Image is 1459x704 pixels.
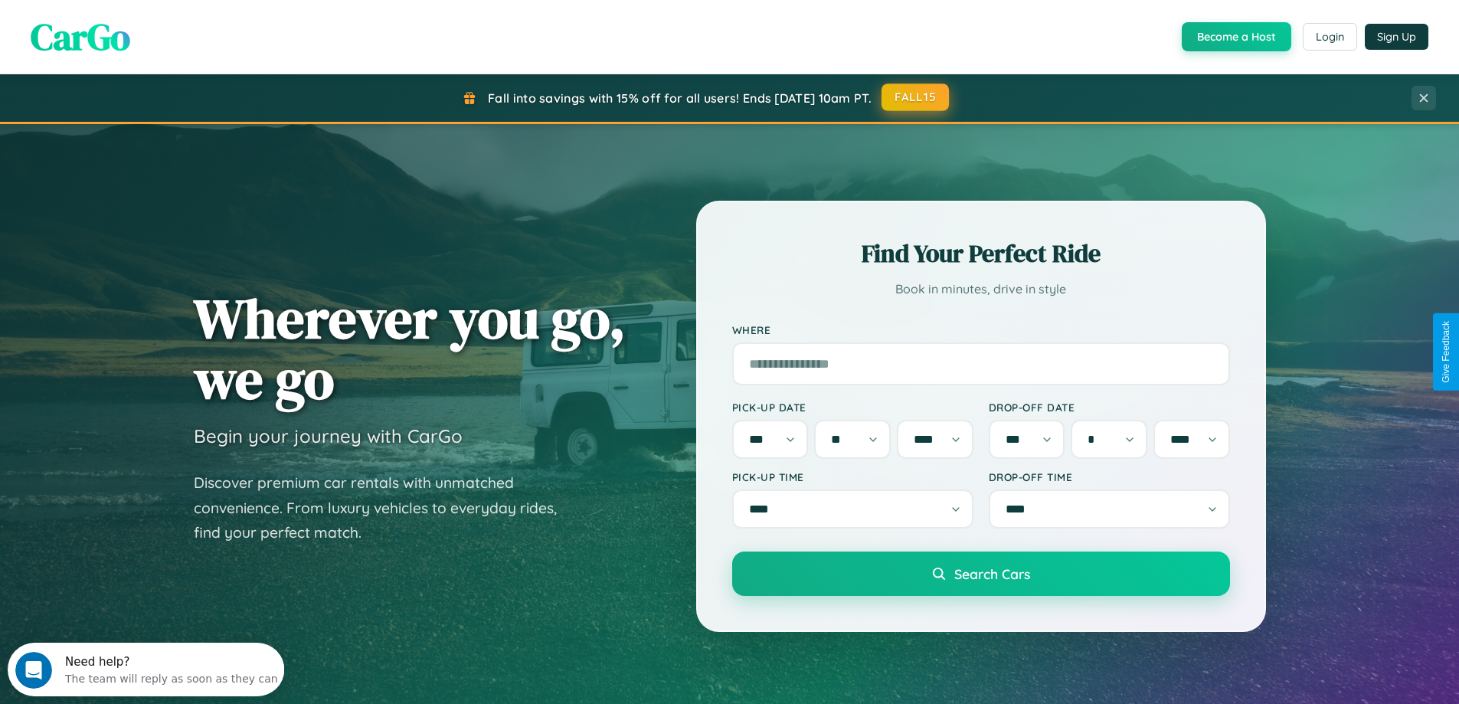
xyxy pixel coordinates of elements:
[989,401,1230,414] label: Drop-off Date
[732,552,1230,596] button: Search Cars
[732,237,1230,270] h2: Find Your Perfect Ride
[732,470,973,483] label: Pick-up Time
[1303,23,1357,51] button: Login
[882,83,949,111] button: FALL15
[15,652,52,689] iframe: Intercom live chat
[194,424,463,447] h3: Begin your journey with CarGo
[57,25,270,41] div: The team will reply as soon as they can
[732,401,973,414] label: Pick-up Date
[1182,22,1291,51] button: Become a Host
[989,470,1230,483] label: Drop-off Time
[194,288,626,409] h1: Wherever you go, we go
[488,90,872,106] span: Fall into savings with 15% off for all users! Ends [DATE] 10am PT.
[954,565,1030,582] span: Search Cars
[31,11,130,62] span: CarGo
[8,643,284,696] iframe: Intercom live chat discovery launcher
[1441,321,1451,383] div: Give Feedback
[732,323,1230,336] label: Where
[732,278,1230,300] p: Book in minutes, drive in style
[1365,24,1428,50] button: Sign Up
[57,13,270,25] div: Need help?
[194,470,577,545] p: Discover premium car rentals with unmatched convenience. From luxury vehicles to everyday rides, ...
[6,6,285,48] div: Open Intercom Messenger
